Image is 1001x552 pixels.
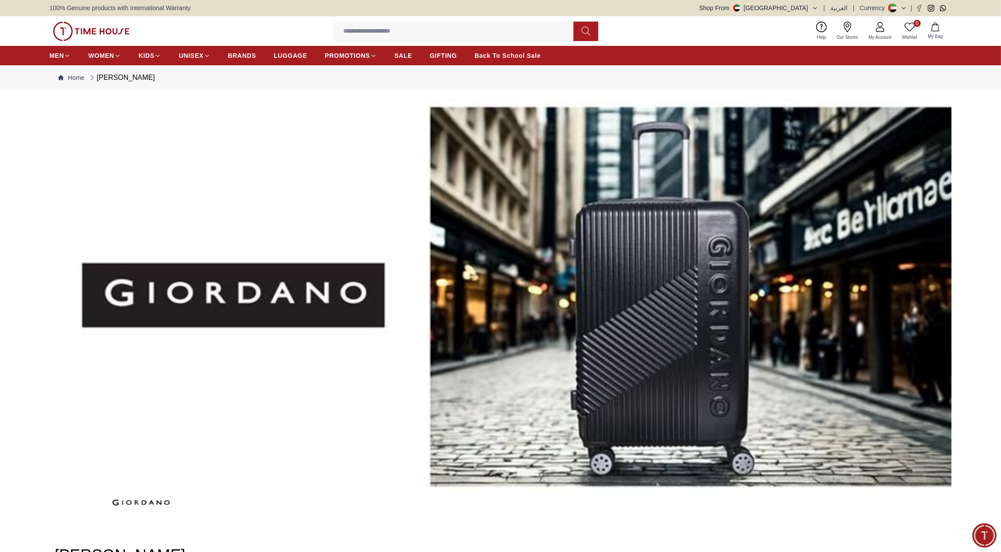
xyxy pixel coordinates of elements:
div: Exchanges [123,228,170,244]
a: Whatsapp [940,5,946,11]
span: 0 [914,20,921,27]
span: 100% Genuine products with International Warranty [49,4,191,12]
a: Back To School Sale [475,48,541,64]
span: Request a callback [18,271,80,282]
a: Our Stores [832,20,863,42]
span: UNISEX [179,51,203,60]
button: My Bag [922,21,948,41]
a: MEN [49,48,71,64]
div: [PERSON_NAME] [88,72,155,83]
img: United Arab Emirates [733,4,740,11]
div: [PERSON_NAME] [47,11,147,20]
button: العربية [830,4,847,12]
img: Profile picture of Zoe [27,8,42,23]
div: Track your Shipment [90,268,170,284]
div: New Enquiry [21,228,75,244]
span: New Enquiry [27,230,69,241]
div: [PERSON_NAME] [9,169,174,179]
a: UNISEX [179,48,210,64]
span: WOMEN [88,51,114,60]
span: Track your Shipment [96,271,164,282]
span: Our Stores [833,34,862,41]
span: | [911,4,912,12]
span: SALE [394,51,412,60]
span: Services [85,230,112,241]
a: Help [812,20,832,42]
a: Home [58,73,84,82]
a: Instagram [928,5,934,11]
span: Exchanges [128,230,164,241]
em: Back [7,7,24,24]
span: | [824,4,825,12]
span: Nearest Store Locator [92,251,164,261]
div: Currency [860,4,889,12]
button: Shop From[GEOGRAPHIC_DATA] [699,4,818,12]
span: Wishlist [899,34,921,41]
img: ... [53,22,130,41]
span: Help [814,34,830,41]
span: LUGGAGE [274,51,307,60]
span: BRANDS [228,51,256,60]
span: My Bag [924,33,946,40]
a: BRANDS [228,48,256,64]
a: Facebook [916,5,922,11]
a: GIFTING [430,48,457,64]
textarea: We are here to help you [2,298,174,342]
span: KIDS [139,51,154,60]
div: Request a callback [12,268,86,284]
img: ... [111,472,172,533]
span: 11:59 AM [117,212,140,218]
div: Nearest Store Locator [86,248,170,264]
div: Services [79,228,118,244]
span: MEN [49,51,64,60]
nav: Breadcrumb [49,65,952,90]
span: My Account [865,34,895,41]
div: Chat Widget [972,523,997,548]
span: | [853,4,855,12]
a: LUGGAGE [274,48,307,64]
span: Hello! I'm your Time House Watches Support Assistant. How can I assist you [DATE]? [15,186,135,215]
a: 0Wishlist [897,20,922,42]
span: PROMOTIONS [325,51,370,60]
a: SALE [394,48,412,64]
span: Back To School Sale [475,51,541,60]
a: KIDS [139,48,161,64]
span: GIFTING [430,51,457,60]
a: WOMEN [88,48,121,64]
a: PROMOTIONS [325,48,377,64]
img: ... [49,99,952,494]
